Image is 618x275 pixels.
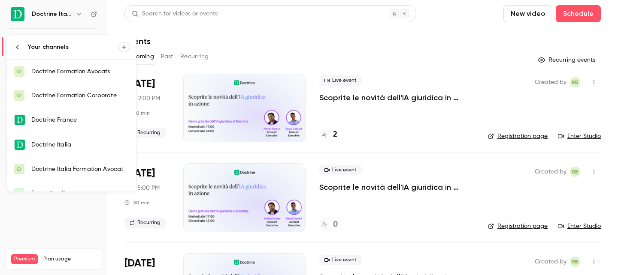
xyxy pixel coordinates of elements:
div: Doctrine Italia Formation Avocat [31,165,129,173]
div: Formation flow [31,189,129,197]
span: D [17,92,21,99]
div: Doctrine Formation Corporate [31,91,129,100]
div: Doctrine Formation Avocats [31,67,129,76]
div: Doctrine France [31,116,129,124]
img: Doctrine Italia [15,140,25,150]
span: D [17,68,21,75]
div: Doctrine Italia [31,140,129,149]
div: Your channels [28,43,119,51]
span: D [17,165,21,173]
span: F [18,189,21,197]
img: Doctrine France [15,115,25,125]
